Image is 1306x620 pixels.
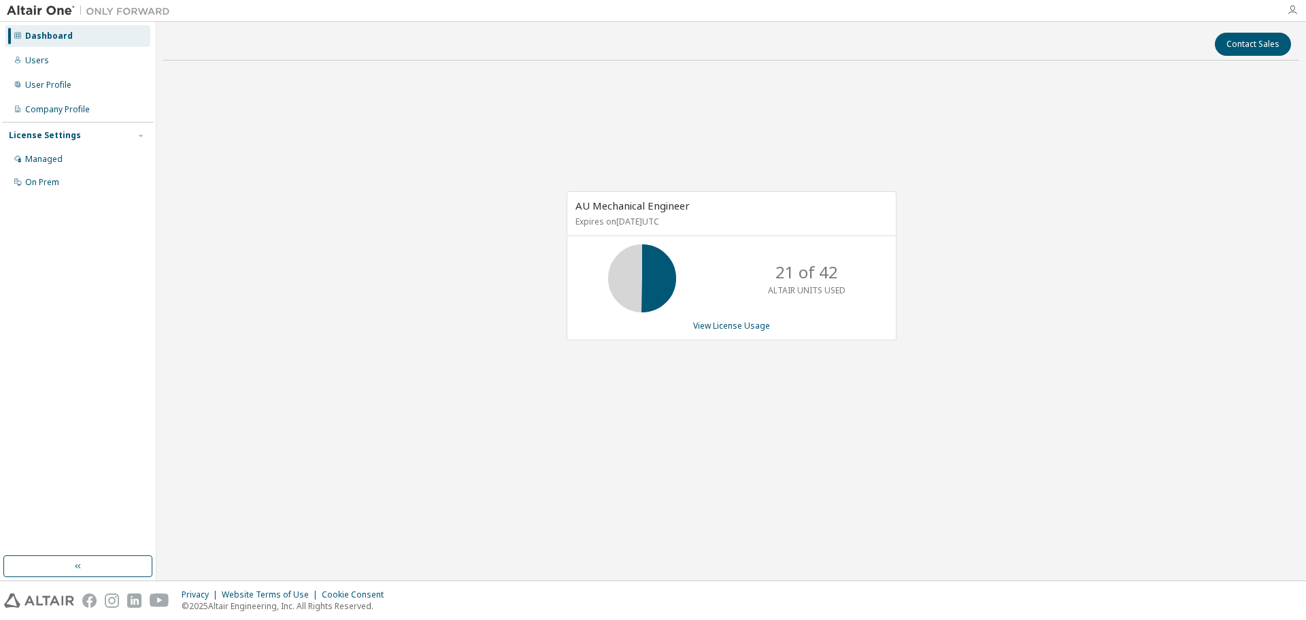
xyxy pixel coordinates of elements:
[150,593,169,608] img: youtube.svg
[575,216,884,227] p: Expires on [DATE] UTC
[1215,33,1291,56] button: Contact Sales
[25,31,73,42] div: Dashboard
[182,589,222,600] div: Privacy
[322,589,392,600] div: Cookie Consent
[9,130,81,141] div: License Settings
[575,199,690,212] span: AU Mechanical Engineer
[82,593,97,608] img: facebook.svg
[25,55,49,66] div: Users
[25,80,71,91] div: User Profile
[25,154,63,165] div: Managed
[693,320,770,331] a: View License Usage
[25,104,90,115] div: Company Profile
[4,593,74,608] img: altair_logo.svg
[127,593,141,608] img: linkedin.svg
[222,589,322,600] div: Website Terms of Use
[768,284,845,296] p: ALTAIR UNITS USED
[182,600,392,612] p: © 2025 Altair Engineering, Inc. All Rights Reserved.
[25,177,59,188] div: On Prem
[775,261,838,284] p: 21 of 42
[105,593,119,608] img: instagram.svg
[7,4,177,18] img: Altair One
